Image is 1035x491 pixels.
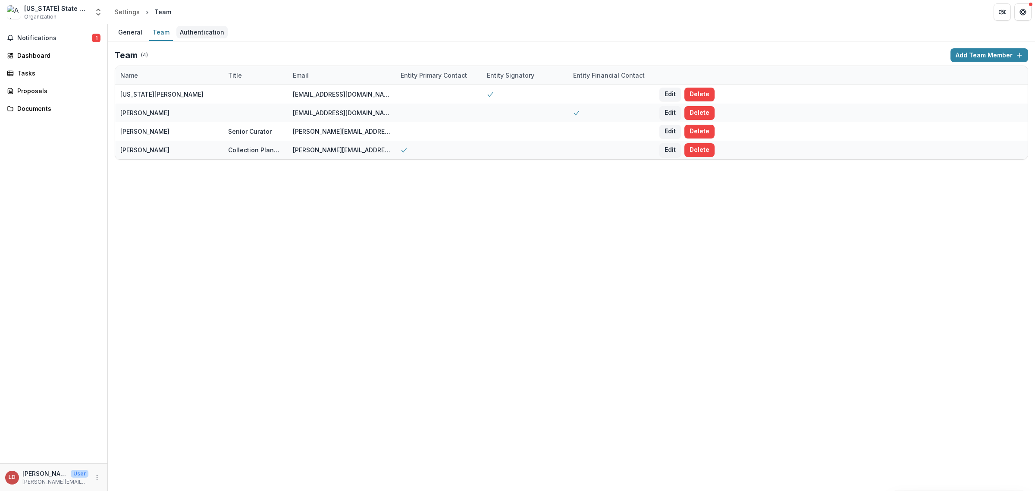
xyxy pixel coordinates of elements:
[659,143,681,157] button: Edit
[115,26,146,38] div: General
[24,13,56,21] span: Organization
[115,66,223,85] div: Name
[568,71,650,80] div: Entity Financial Contact
[395,71,472,80] div: Entity Primary Contact
[92,3,104,21] button: Open entity switcher
[115,7,140,16] div: Settings
[71,470,88,478] p: User
[3,48,104,63] a: Dashboard
[3,31,104,45] button: Notifications1
[288,66,395,85] div: Email
[228,127,272,136] div: Senior Curator
[482,66,568,85] div: Entity Signatory
[141,51,148,59] p: ( 4 )
[223,66,288,85] div: Title
[115,24,146,41] a: General
[120,90,204,99] div: [US_STATE][PERSON_NAME]
[115,50,138,60] h2: Team
[3,66,104,80] a: Tasks
[293,90,390,99] div: [EMAIL_ADDRESS][DOMAIN_NAME]
[568,66,654,85] div: Entity Financial Contact
[293,127,390,136] div: [PERSON_NAME][EMAIL_ADDRESS][PERSON_NAME][DOMAIN_NAME]
[288,71,314,80] div: Email
[659,88,681,101] button: Edit
[684,106,715,120] button: Delete
[684,125,715,138] button: Delete
[395,66,482,85] div: Entity Primary Contact
[7,5,21,19] img: Arizona State University Foundation for A New American University for ASU Art Museum
[293,145,390,154] div: [PERSON_NAME][EMAIL_ADDRESS][DOMAIN_NAME]
[9,475,16,480] div: Lizabeth Dion
[111,6,143,18] a: Settings
[111,6,175,18] nav: breadcrumb
[176,26,228,38] div: Authentication
[659,106,681,120] button: Edit
[684,88,715,101] button: Delete
[22,469,67,478] p: [PERSON_NAME]
[92,472,102,483] button: More
[120,108,169,117] div: [PERSON_NAME]
[115,71,143,80] div: Name
[22,478,88,486] p: [PERSON_NAME][EMAIL_ADDRESS][DOMAIN_NAME]
[228,145,282,154] div: Collection Planning & Grants Manager
[120,145,169,154] div: [PERSON_NAME]
[659,125,681,138] button: Edit
[3,101,104,116] a: Documents
[994,3,1011,21] button: Partners
[17,35,92,42] span: Notifications
[92,34,100,42] span: 1
[223,71,247,80] div: Title
[17,51,97,60] div: Dashboard
[293,108,390,117] div: [EMAIL_ADDRESS][DOMAIN_NAME]
[17,69,97,78] div: Tasks
[149,24,173,41] a: Team
[684,143,715,157] button: Delete
[1014,3,1032,21] button: Get Help
[154,7,171,16] div: Team
[17,104,97,113] div: Documents
[482,71,539,80] div: Entity Signatory
[149,26,173,38] div: Team
[950,48,1028,62] button: Add Team Member
[24,4,89,13] div: [US_STATE] State University Foundation for A [GEOGRAPHIC_DATA] for [GEOGRAPHIC_DATA]
[3,84,104,98] a: Proposals
[176,24,228,41] a: Authentication
[120,127,169,136] div: [PERSON_NAME]
[17,86,97,95] div: Proposals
